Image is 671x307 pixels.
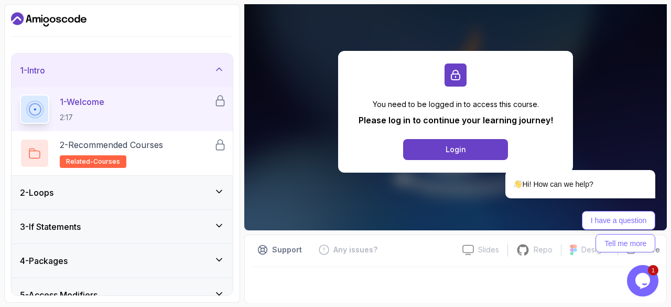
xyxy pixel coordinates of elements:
button: Login [403,139,508,160]
h3: 5 - Access Modifiers [20,289,98,301]
button: 1-Intro [12,54,233,87]
div: Login [446,144,466,155]
iframe: chat widget [472,88,661,260]
p: Support [272,245,302,255]
h3: 3 - If Statements [20,220,81,233]
button: Support button [251,241,308,258]
p: 1 - Welcome [60,96,104,108]
a: Dashboard [11,11,86,28]
button: 1-Welcome2:17 [20,94,224,124]
button: 2-Loops [12,176,233,209]
h3: 1 - Intro [20,64,45,77]
p: Please log in to continue your learning journey! [359,114,553,126]
p: Any issues? [333,245,377,255]
button: 3-If Statements [12,210,233,244]
iframe: chat widget [627,265,661,297]
h3: 2 - Loops [20,186,53,199]
h3: 4 - Packages [20,255,68,267]
button: 4-Packages [12,244,233,278]
span: related-courses [66,157,120,166]
button: 2-Recommended Coursesrelated-courses [20,139,224,168]
p: You need to be logged in to access this course. [359,99,553,110]
p: 2:17 [60,112,104,123]
p: 2 - Recommended Courses [60,139,163,151]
